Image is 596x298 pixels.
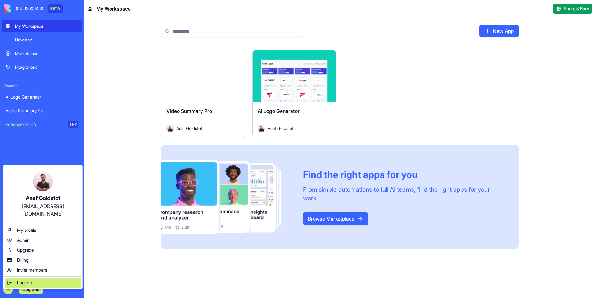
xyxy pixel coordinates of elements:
div: Feedback Form [6,121,64,128]
div: Video Summary Pro [6,108,78,114]
span: Upgrade [17,247,34,253]
div: AI Logo Generator [6,94,78,100]
a: Invite members [5,265,81,275]
a: Asaf Goldstof[EMAIL_ADDRESS][DOMAIN_NAME] [5,166,81,222]
img: ACg8ocIFe4mpBQX5u460lXmeA2nFzDMZ2UrPvz3Gt-BrFkCbfC-6sCY=s96-c [33,171,53,191]
span: Recent [2,83,82,88]
div: TRY [68,121,78,128]
span: Billing [17,257,29,263]
span: Log out [17,280,32,286]
a: My profile [5,225,81,235]
span: My profile [17,227,36,233]
span: Invite members [17,267,47,273]
a: Admin [5,235,81,245]
a: Billing [5,255,81,265]
div: [EMAIL_ADDRESS][DOMAIN_NAME] [10,203,76,217]
a: Upgrade [5,245,81,255]
div: Asaf Goldstof [10,194,76,203]
span: Admin [17,237,29,243]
